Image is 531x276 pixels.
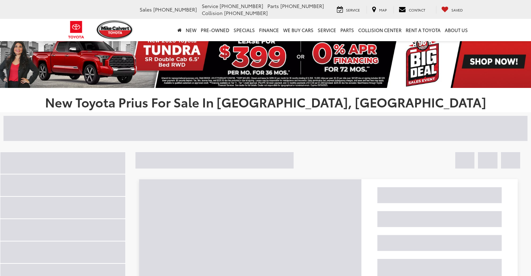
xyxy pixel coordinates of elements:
a: Specials [231,19,257,41]
a: My Saved Vehicles [436,6,468,14]
a: Finance [257,19,281,41]
span: Service [346,7,360,13]
span: Sales [140,6,152,13]
span: [PHONE_NUMBER] [153,6,197,13]
a: WE BUY CARS [281,19,316,41]
span: Map [379,7,387,13]
span: [PHONE_NUMBER] [220,2,263,9]
a: Contact [393,6,430,14]
a: New [184,19,199,41]
a: Map [367,6,392,14]
a: Service [316,19,338,41]
span: Parts [267,2,279,9]
span: Saved [451,7,463,13]
span: [PHONE_NUMBER] [280,2,324,9]
a: Pre-Owned [199,19,231,41]
span: Service [202,2,218,9]
span: Collision [202,9,223,16]
img: Toyota [63,18,89,41]
a: Rent a Toyota [404,19,443,41]
span: [PHONE_NUMBER] [224,9,268,16]
a: About Us [443,19,470,41]
img: Mike Calvert Toyota [97,20,134,39]
a: Parts [338,19,356,41]
span: Contact [409,7,425,13]
a: Collision Center [356,19,404,41]
a: Home [175,19,184,41]
a: Service [332,6,365,14]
